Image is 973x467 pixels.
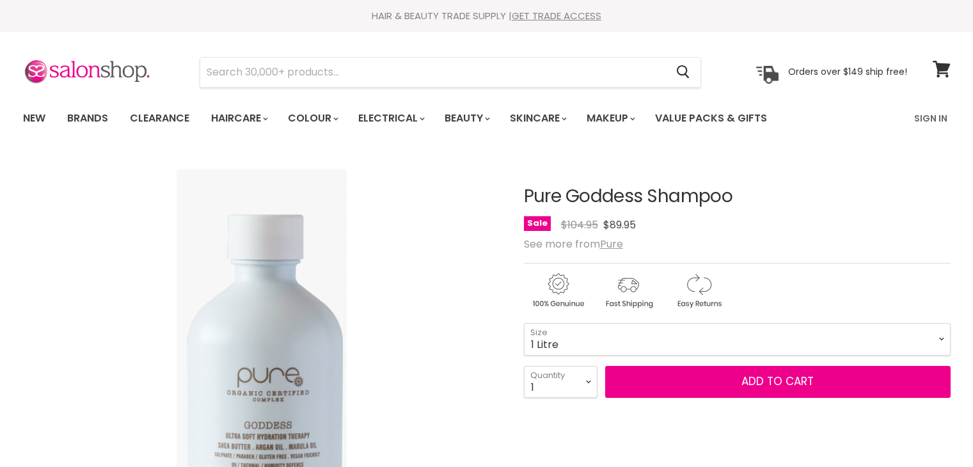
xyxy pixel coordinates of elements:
img: returns.gif [665,271,732,310]
a: New [13,105,55,132]
a: Skincare [500,105,574,132]
nav: Main [7,100,967,137]
input: Search [200,58,667,87]
a: GET TRADE ACCESS [512,9,601,22]
a: Sign In [906,105,955,132]
a: Brands [58,105,118,132]
a: Electrical [349,105,432,132]
a: Pure [600,237,623,251]
span: $89.95 [603,218,636,232]
button: Add to cart [605,366,951,398]
ul: Main menu [13,100,842,137]
a: Makeup [577,105,643,132]
select: Quantity [524,366,597,398]
a: Beauty [435,105,498,132]
img: shipping.gif [594,271,662,310]
span: Add to cart [741,374,814,389]
h1: Pure Goddess Shampoo [524,187,951,207]
a: Clearance [120,105,199,132]
button: Search [667,58,700,87]
a: Haircare [202,105,276,132]
span: See more from [524,237,623,251]
div: HAIR & BEAUTY TRADE SUPPLY | [7,10,967,22]
p: Orders over $149 ship free! [788,66,907,77]
span: $104.95 [561,218,598,232]
img: genuine.gif [524,271,592,310]
a: Colour [278,105,346,132]
a: Value Packs & Gifts [645,105,777,132]
span: Sale [524,216,551,231]
form: Product [200,57,701,88]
